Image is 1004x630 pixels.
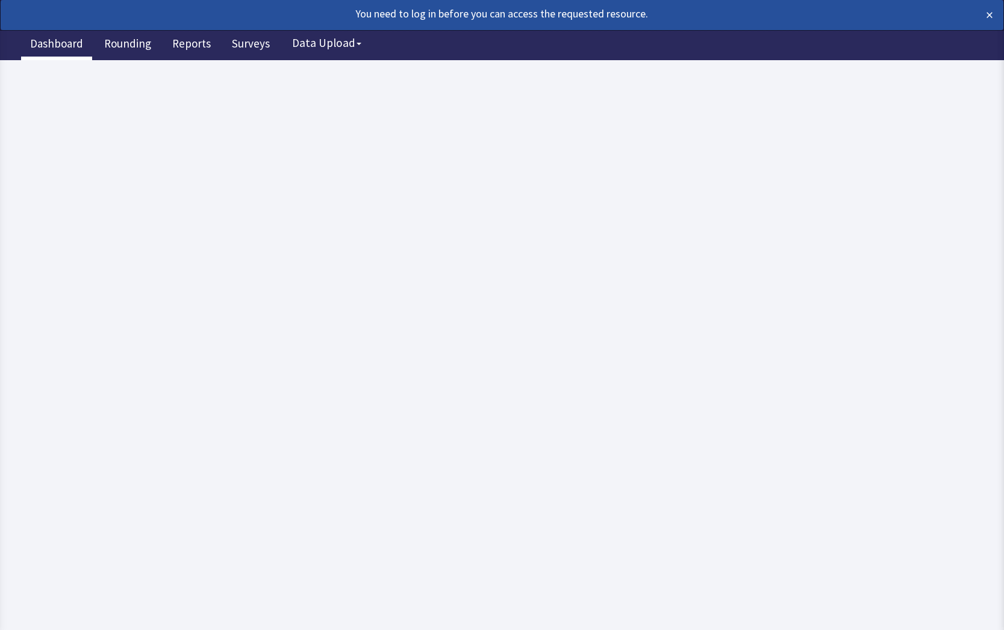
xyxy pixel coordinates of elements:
[285,32,369,54] button: Data Upload
[21,30,92,60] a: Dashboard
[11,5,895,22] div: You need to log in before you can access the requested resource.
[223,30,279,60] a: Surveys
[163,30,220,60] a: Reports
[986,5,993,25] button: ×
[95,30,160,60] a: Rounding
